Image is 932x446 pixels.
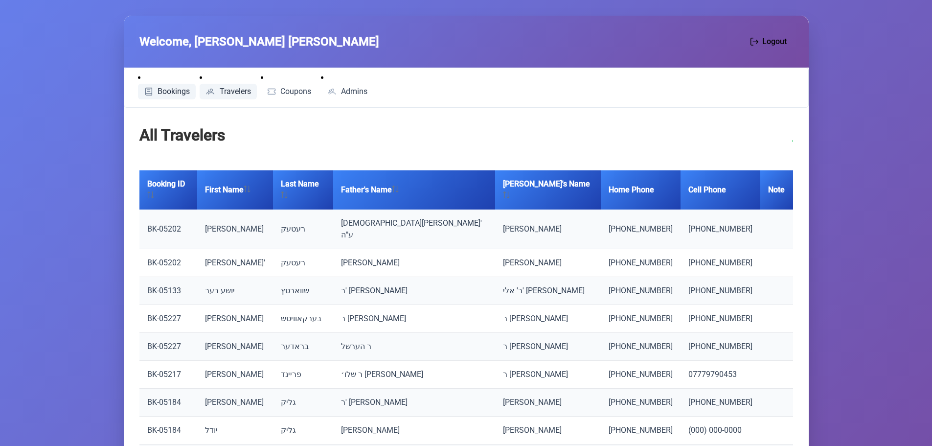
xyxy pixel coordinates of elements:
li: Bookings [138,72,196,99]
a: Coupons [261,84,318,99]
a: BK-05133 [147,286,181,295]
a: Travelers [200,84,257,99]
td: 07779790453 [681,361,760,389]
a: BK-05202 [147,258,181,267]
td: ר הערשל [333,333,495,361]
th: Home Phone [601,170,681,210]
th: Last Name [273,170,333,210]
button: Logout [744,31,793,52]
a: BK-05227 [147,342,181,351]
li: Travelers [200,72,257,99]
td: פריינד [273,361,333,389]
td: ר' [PERSON_NAME] [333,277,495,305]
td: [PHONE_NUMBER] [681,249,760,277]
td: [PHONE_NUMBER] [601,277,681,305]
a: BK-05202 [147,224,181,234]
td: [PERSON_NAME] [333,417,495,445]
th: Father's Name [333,170,495,210]
td: [PERSON_NAME] [495,417,601,445]
td: [PHONE_NUMBER] [681,277,760,305]
li: Coupons [261,72,318,99]
th: [PERSON_NAME]'s Name [495,170,601,210]
span: Admins [341,88,367,95]
td: [PHONE_NUMBER] [601,389,681,417]
td: [PHONE_NUMBER] [681,305,760,333]
td: [PERSON_NAME] [197,333,273,361]
td: בערקאוויטש [273,305,333,333]
a: BK-05217 [147,370,181,379]
span: Welcome, [PERSON_NAME] [PERSON_NAME] [139,33,379,50]
td: [PHONE_NUMBER] [601,210,681,249]
td: גליק [273,417,333,445]
td: [PHONE_NUMBER] [601,417,681,445]
td: [PHONE_NUMBER] [681,333,760,361]
th: First Name [197,170,273,210]
td: (000) 000-0000 [681,417,760,445]
td: [PHONE_NUMBER] [601,305,681,333]
td: בראדער [273,333,333,361]
td: [PERSON_NAME] [197,361,273,389]
td: [PERSON_NAME] [495,249,601,277]
td: [PERSON_NAME] [333,249,495,277]
td: [PHONE_NUMBER] [601,361,681,389]
span: Travelers [220,88,251,95]
h2: All Travelers [139,123,225,147]
td: רעטעק [273,249,333,277]
th: Note [760,170,793,210]
td: [PERSON_NAME] [197,305,273,333]
td: [PERSON_NAME] [197,389,273,417]
td: [PERSON_NAME] [495,389,601,417]
td: [PHONE_NUMBER] [601,249,681,277]
a: Admins [321,84,373,99]
td: [DEMOGRAPHIC_DATA][PERSON_NAME]' ע"ה [333,210,495,249]
a: Bookings [138,84,196,99]
a: BK-05184 [147,398,181,407]
td: רעטעק [273,210,333,249]
td: ר [PERSON_NAME] [333,305,495,333]
td: יושע בער [197,277,273,305]
td: [PERSON_NAME] [197,210,273,249]
td: ר שלו׳ [PERSON_NAME] [333,361,495,389]
td: [PHONE_NUMBER] [681,389,760,417]
a: BK-05184 [147,425,181,435]
td: ר [PERSON_NAME] [495,361,601,389]
span: Coupons [280,88,311,95]
span: Logout [762,36,787,47]
td: ר [PERSON_NAME] [495,333,601,361]
li: Admins [321,72,373,99]
a: BK-05227 [147,314,181,323]
td: יודל [197,417,273,445]
th: Cell Phone [681,170,760,210]
td: [PERSON_NAME]' [197,249,273,277]
td: שווארטץ [273,277,333,305]
span: Bookings [158,88,190,95]
td: ר' [PERSON_NAME] [333,389,495,417]
th: Booking ID [139,170,198,210]
td: [PHONE_NUMBER] [601,333,681,361]
td: ר' אלי' [PERSON_NAME] [495,277,601,305]
td: ר [PERSON_NAME] [495,305,601,333]
td: [PHONE_NUMBER] [681,210,760,249]
td: [PERSON_NAME] [495,210,601,249]
td: גליק [273,389,333,417]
